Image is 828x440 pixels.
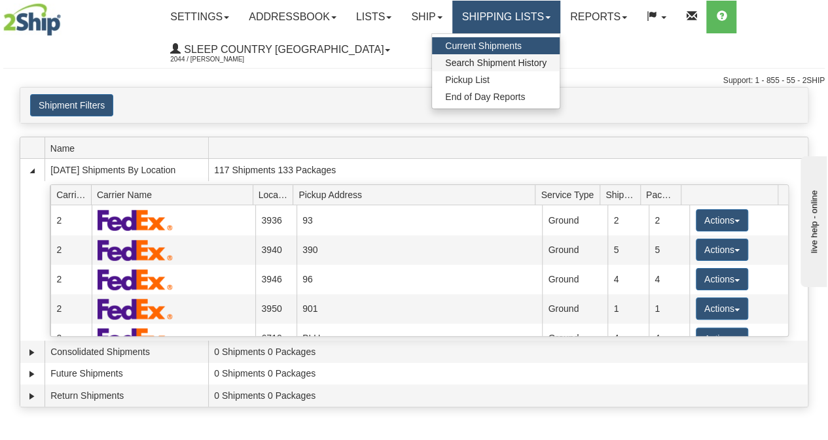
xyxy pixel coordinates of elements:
img: FedEx Express® [98,209,173,231]
td: 5 [649,235,690,265]
img: FedEx Express® [98,269,173,290]
button: Actions [696,209,748,231]
img: FedEx Express® [98,298,173,320]
td: 93 [297,205,542,235]
td: 2 [50,235,92,265]
td: 2 [50,324,92,353]
img: logo2044.jpg [3,3,61,36]
td: BLU [297,324,542,353]
a: Lists [346,1,401,33]
a: Reports [560,1,637,33]
td: 4 [607,324,649,353]
td: 117 Shipments 133 Packages [208,159,808,181]
span: End of Day Reports [445,92,525,102]
a: End of Day Reports [432,88,560,105]
div: live help - online [10,11,121,21]
td: 901 [297,294,542,324]
td: 4 [607,265,649,294]
a: Expand [26,367,39,381]
span: 2044 / [PERSON_NAME] [170,53,268,66]
td: 1 [649,294,690,324]
td: 2 [50,265,92,294]
iframe: chat widget [798,153,827,286]
span: Service Type [541,184,600,205]
a: Expand [26,346,39,359]
td: Ground [542,205,607,235]
td: Ground [542,324,607,353]
span: Shipments [605,184,640,205]
span: Sleep Country [GEOGRAPHIC_DATA] [181,44,384,55]
a: Expand [26,390,39,403]
a: Ship [401,1,452,33]
td: Return Shipments [45,384,208,407]
td: 4 [649,265,690,294]
td: 4 [649,324,690,353]
a: Addressbook [239,1,346,33]
td: Future Shipments [45,363,208,385]
td: 2 [50,205,92,235]
span: Carrier Id [56,184,91,205]
td: Ground [542,235,607,265]
td: 0 Shipments 0 Packages [208,363,808,385]
a: Pickup List [432,71,560,88]
td: 5 [607,235,649,265]
button: Actions [696,328,748,350]
button: Actions [696,297,748,320]
a: Current Shipments [432,37,560,54]
span: Pickup List [445,75,490,85]
a: Settings [160,1,239,33]
td: 3950 [255,294,297,324]
td: 0 Shipments 0 Packages [208,341,808,363]
td: 3946 [255,265,297,294]
td: 3940 [255,235,297,265]
button: Actions [696,268,748,290]
td: 96 [297,265,542,294]
button: Actions [696,239,748,261]
img: FedEx Express® [98,328,173,349]
button: Shipment Filters [30,94,113,116]
a: Search Shipment History [432,54,560,71]
img: FedEx Express® [98,239,173,261]
a: Sleep Country [GEOGRAPHIC_DATA] 2044 / [PERSON_NAME] [160,33,400,66]
span: Current Shipments [445,41,522,51]
td: 390 [297,235,542,265]
a: Shipping lists [452,1,560,33]
td: [DATE] Shipments By Location [45,159,208,181]
a: Collapse [26,164,39,177]
td: 2 [649,205,690,235]
td: 6710 [255,324,297,353]
td: Ground [542,294,607,324]
div: Support: 1 - 855 - 55 - 2SHIP [3,75,825,86]
td: 2 [607,205,649,235]
td: 0 Shipments 0 Packages [208,384,808,407]
td: Ground [542,265,607,294]
span: Location Id [259,184,293,205]
span: Search Shipment History [445,58,547,68]
span: Carrier Name [97,184,253,205]
span: Name [50,138,208,158]
td: 1 [607,294,649,324]
span: Pickup Address [298,184,535,205]
td: Consolidated Shipments [45,341,208,363]
td: 2 [50,294,92,324]
td: 3936 [255,205,297,235]
span: Packages [646,184,681,205]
